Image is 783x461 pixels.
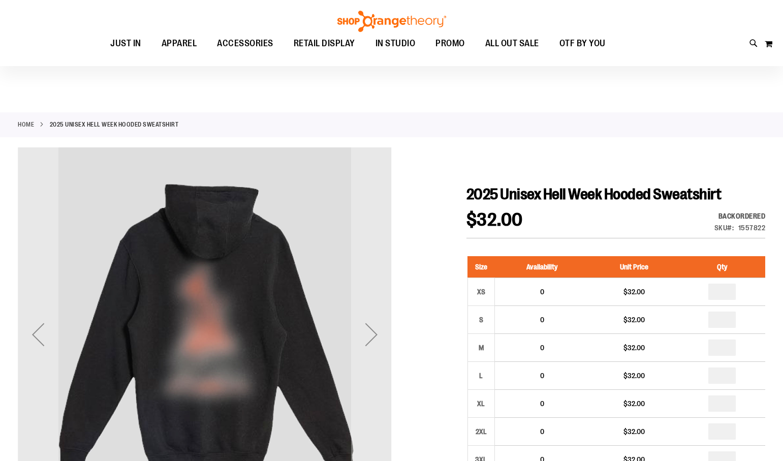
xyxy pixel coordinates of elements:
[474,424,489,439] div: 2XL
[474,396,489,411] div: XL
[466,209,523,230] span: $32.00
[594,398,673,409] div: $32.00
[50,120,179,129] strong: 2025 Unisex Hell Week Hooded Sweatshirt
[435,32,465,55] span: PROMO
[162,32,197,55] span: APPAREL
[18,120,34,129] a: Home
[474,284,489,299] div: XS
[466,186,722,203] span: 2025 Unisex Hell Week Hooded Sweatshirt
[485,32,539,55] span: ALL OUT SALE
[474,368,489,383] div: L
[714,211,766,221] div: Backordered
[540,372,544,380] span: 0
[594,343,673,353] div: $32.00
[589,256,678,278] th: Unit Price
[594,287,673,297] div: $32.00
[375,32,416,55] span: IN STUDIO
[738,223,766,233] div: 1557822
[559,32,606,55] span: OTF BY YOU
[540,316,544,324] span: 0
[217,32,273,55] span: ACCESSORIES
[474,312,489,327] div: S
[467,256,494,278] th: Size
[540,288,544,296] span: 0
[540,427,544,436] span: 0
[474,340,489,355] div: M
[594,371,673,381] div: $32.00
[714,211,766,221] div: Availability
[594,426,673,437] div: $32.00
[594,315,673,325] div: $32.00
[110,32,141,55] span: JUST IN
[540,344,544,352] span: 0
[714,224,734,232] strong: SKU
[678,256,765,278] th: Qty
[294,32,355,55] span: RETAIL DISPLAY
[540,399,544,408] span: 0
[494,256,589,278] th: Availability
[336,11,448,32] img: Shop Orangetheory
